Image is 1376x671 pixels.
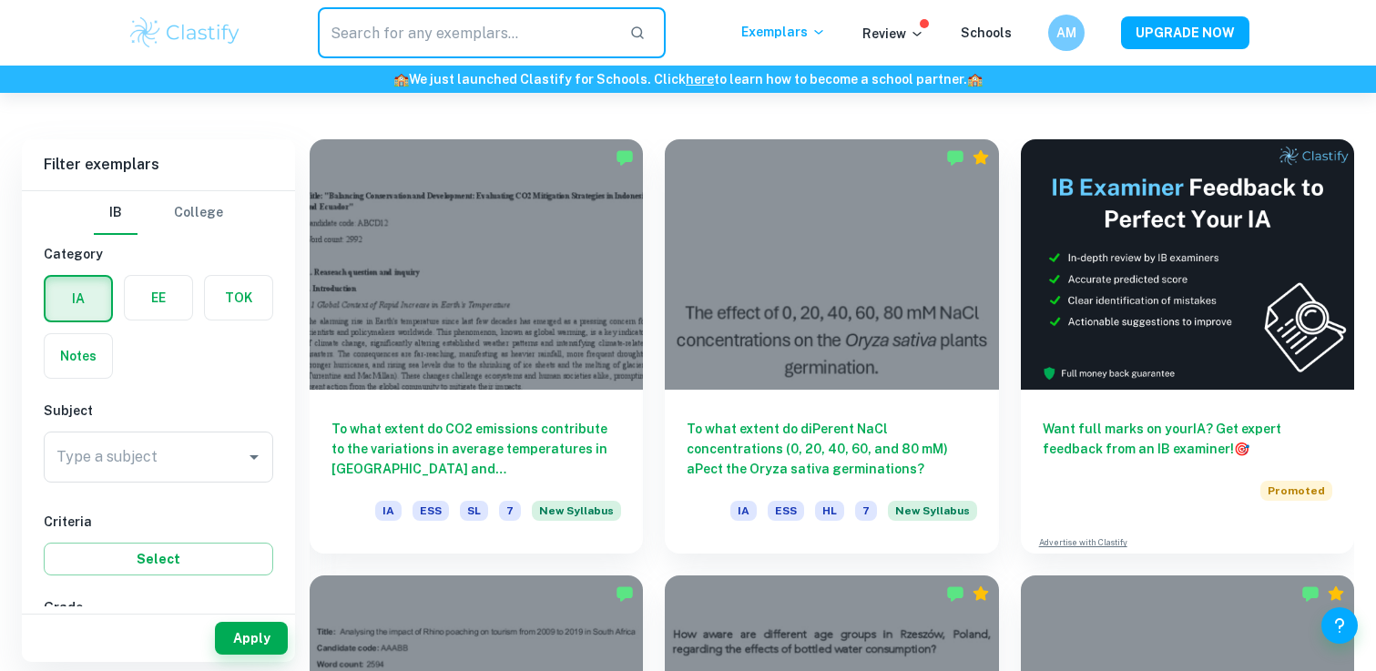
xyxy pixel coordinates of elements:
[1055,23,1076,43] h6: AM
[888,501,977,521] span: New Syllabus
[44,543,273,575] button: Select
[946,585,964,603] img: Marked
[532,501,621,532] div: Starting from the May 2026 session, the ESS IA requirements have changed. We created this exempla...
[94,191,138,235] button: IB
[665,139,998,554] a: To what extent do diPerent NaCl concentrations (0, 20, 40, 60, and 80 mM) aPect the Oryza sativa ...
[862,24,924,44] p: Review
[460,501,488,521] span: SL
[1321,607,1358,644] button: Help and Feedback
[215,622,288,655] button: Apply
[1048,15,1085,51] button: AM
[967,72,983,86] span: 🏫
[310,139,643,554] a: To what extent do CO2 emissions contribute to the variations in average temperatures in [GEOGRAPH...
[44,244,273,264] h6: Category
[815,501,844,521] span: HL
[318,7,616,58] input: Search for any exemplars...
[22,139,295,190] h6: Filter exemplars
[532,501,621,521] span: New Syllabus
[1043,419,1332,459] h6: Want full marks on your IA ? Get expert feedback from an IB examiner!
[45,334,112,378] button: Notes
[127,15,243,51] img: Clastify logo
[741,22,826,42] p: Exemplars
[241,444,267,470] button: Open
[1301,585,1320,603] img: Marked
[972,148,990,167] div: Premium
[1234,442,1249,456] span: 🎯
[499,501,521,521] span: 7
[888,501,977,532] div: Starting from the May 2026 session, the ESS IA requirements have changed. We created this exempla...
[616,148,634,167] img: Marked
[730,501,757,521] span: IA
[413,501,449,521] span: ESS
[174,191,223,235] button: College
[946,148,964,167] img: Marked
[855,501,877,521] span: 7
[1327,585,1345,603] div: Premium
[331,419,621,479] h6: To what extent do CO2 emissions contribute to the variations in average temperatures in [GEOGRAPH...
[1021,139,1354,554] a: Want full marks on yourIA? Get expert feedback from an IB examiner!PromotedAdvertise with Clastify
[4,69,1372,89] h6: We just launched Clastify for Schools. Click to learn how to become a school partner.
[46,277,111,320] button: IA
[94,191,223,235] div: Filter type choice
[44,597,273,617] h6: Grade
[1039,536,1127,549] a: Advertise with Clastify
[205,276,272,320] button: TOK
[44,401,273,421] h6: Subject
[393,72,409,86] span: 🏫
[125,276,192,320] button: EE
[961,25,1012,40] a: Schools
[1021,139,1354,390] img: Thumbnail
[972,585,990,603] div: Premium
[1260,481,1332,501] span: Promoted
[1121,16,1249,49] button: UPGRADE NOW
[686,72,714,86] a: here
[375,501,402,521] span: IA
[616,585,634,603] img: Marked
[687,419,976,479] h6: To what extent do diPerent NaCl concentrations (0, 20, 40, 60, and 80 mM) aPect the Oryza sativa ...
[768,501,804,521] span: ESS
[44,512,273,532] h6: Criteria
